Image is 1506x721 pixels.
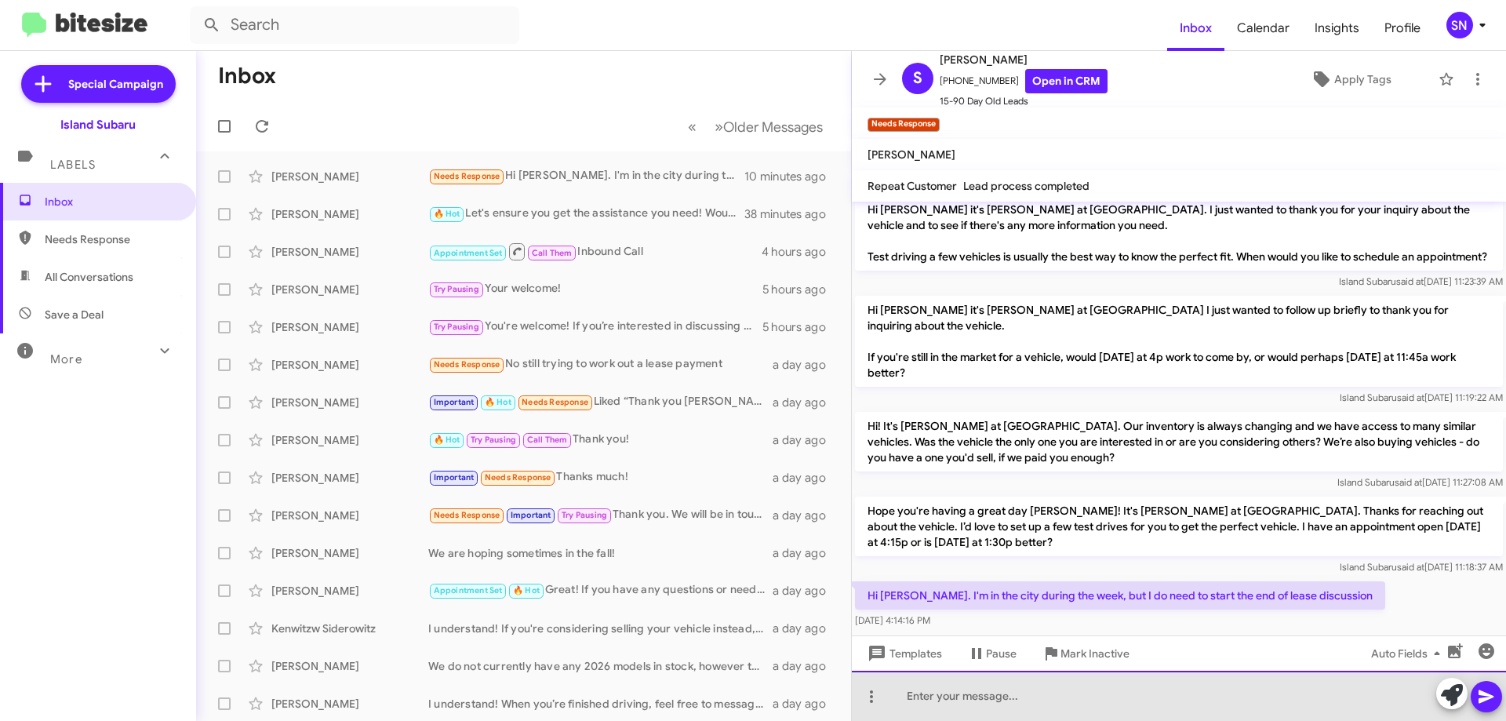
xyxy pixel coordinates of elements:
[744,169,838,184] div: 10 minutes ago
[45,194,178,209] span: Inbox
[744,206,838,222] div: 38 minutes ago
[940,93,1108,109] span: 15-90 Day Old Leads
[434,435,460,445] span: 🔥 Hot
[678,111,706,143] button: Previous
[434,359,500,370] span: Needs Response
[715,117,723,137] span: »
[562,510,607,520] span: Try Pausing
[513,585,540,595] span: 🔥 Hot
[773,432,838,448] div: a day ago
[434,284,479,294] span: Try Pausing
[1167,5,1224,51] a: Inbox
[428,242,762,261] div: Inbound Call
[45,231,178,247] span: Needs Response
[271,244,428,260] div: [PERSON_NAME]
[1340,561,1503,573] span: Island Subaru [DATE] 11:18:37 AM
[511,510,551,520] span: Important
[218,64,276,89] h1: Inbox
[773,658,838,674] div: a day ago
[679,111,832,143] nav: Page navigation example
[271,319,428,335] div: [PERSON_NAME]
[773,395,838,410] div: a day ago
[434,585,503,595] span: Appointment Set
[428,468,773,486] div: Thanks much!
[271,169,428,184] div: [PERSON_NAME]
[1396,275,1424,287] span: said at
[522,397,588,407] span: Needs Response
[762,244,838,260] div: 4 hours ago
[852,639,955,668] button: Templates
[434,248,503,258] span: Appointment Set
[688,117,697,137] span: «
[21,65,176,103] a: Special Campaign
[50,352,82,366] span: More
[434,322,479,332] span: Try Pausing
[428,621,773,636] div: I understand! If you're considering selling your vehicle instead, please let me know. We can sche...
[428,167,744,185] div: Hi [PERSON_NAME]. I'm in the city during the week, but I do need to start the end of lease discus...
[271,470,428,486] div: [PERSON_NAME]
[773,357,838,373] div: a day ago
[986,639,1017,668] span: Pause
[271,206,428,222] div: [PERSON_NAME]
[190,6,519,44] input: Search
[1359,639,1459,668] button: Auto Fields
[434,510,500,520] span: Needs Response
[68,76,163,92] span: Special Campaign
[1337,476,1503,488] span: Island Subaru [DATE] 11:27:08 AM
[434,209,460,219] span: 🔥 Hot
[855,195,1503,271] p: Hi [PERSON_NAME] it's [PERSON_NAME] at [GEOGRAPHIC_DATA]. I just wanted to thank you for your inq...
[60,117,136,133] div: Island Subaru
[428,393,773,411] div: Liked “Thank you [PERSON_NAME]! My manager is working on calculating an out the door price right ...
[773,696,838,712] div: a day ago
[1025,69,1108,93] a: Open in CRM
[1334,65,1391,93] span: Apply Tags
[434,397,475,407] span: Important
[428,318,762,336] div: You're welcome! If you’re interested in discussing your car further or exploring options, I can h...
[271,432,428,448] div: [PERSON_NAME]
[913,66,922,91] span: S
[1340,391,1503,403] span: Island Subaru [DATE] 11:19:22 AM
[855,412,1503,472] p: Hi! It's [PERSON_NAME] at [GEOGRAPHIC_DATA]. Our inventory is always changing and we have access ...
[940,50,1108,69] span: [PERSON_NAME]
[855,614,930,626] span: [DATE] 4:14:16 PM
[1372,5,1433,51] a: Profile
[762,319,838,335] div: 5 hours ago
[428,431,773,449] div: Thank you!
[773,508,838,523] div: a day ago
[1397,561,1424,573] span: said at
[773,545,838,561] div: a day ago
[45,269,133,285] span: All Conversations
[1302,5,1372,51] a: Insights
[428,506,773,524] div: Thank you. We will be in touch.
[271,696,428,712] div: [PERSON_NAME]
[1339,275,1503,287] span: Island Subaru [DATE] 11:23:39 AM
[723,118,823,136] span: Older Messages
[271,395,428,410] div: [PERSON_NAME]
[428,205,744,223] div: Let's ensure you get the assistance you need! Would you like to schedule an appointment to discus...
[428,696,773,712] div: I understand! When you’re finished driving, feel free to message me. We can schedule a time for y...
[428,658,773,674] div: We do not currently have any 2026 models in stock, however they are incoming. If you would like y...
[471,435,516,445] span: Try Pausing
[1224,5,1302,51] a: Calendar
[271,658,428,674] div: [PERSON_NAME]
[773,583,838,599] div: a day ago
[773,470,838,486] div: a day ago
[434,472,475,482] span: Important
[1395,476,1422,488] span: said at
[864,639,942,668] span: Templates
[527,435,568,445] span: Call Them
[1433,12,1489,38] button: SN
[1371,639,1446,668] span: Auto Fields
[434,171,500,181] span: Needs Response
[532,248,573,258] span: Call Them
[45,307,104,322] span: Save a Deal
[428,280,762,298] div: Your welcome!
[940,69,1108,93] span: [PHONE_NUMBER]
[485,397,511,407] span: 🔥 Hot
[1446,12,1473,38] div: SN
[271,545,428,561] div: [PERSON_NAME]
